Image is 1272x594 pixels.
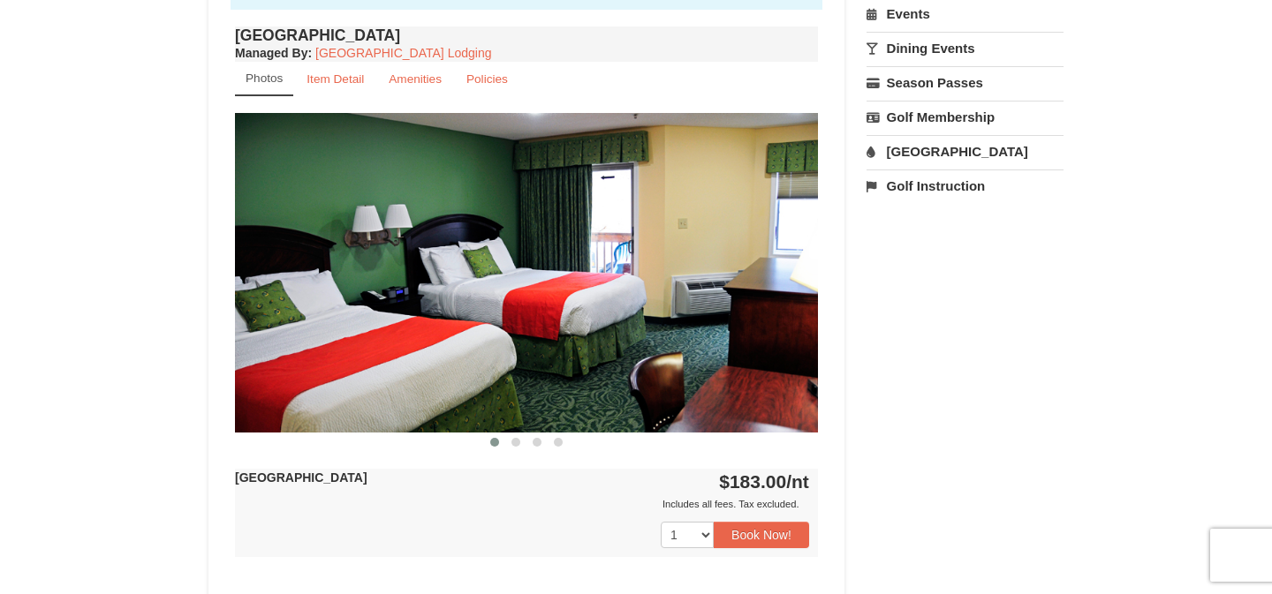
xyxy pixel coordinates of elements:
[719,471,809,492] strong: $183.00
[235,46,307,60] span: Managed By
[235,26,818,44] h4: [GEOGRAPHIC_DATA]
[235,470,367,485] strong: [GEOGRAPHIC_DATA]
[786,471,809,492] span: /nt
[246,71,283,85] small: Photos
[235,62,293,96] a: Photos
[867,135,1064,168] a: [GEOGRAPHIC_DATA]
[235,113,818,432] img: 18876286-41-233aa5f3.jpg
[867,32,1064,64] a: Dining Events
[714,522,809,548] button: Book Now!
[235,495,809,513] div: Includes all fees. Tax excluded.
[295,62,375,96] a: Item Detail
[867,66,1064,99] a: Season Passes
[389,72,442,86] small: Amenities
[455,62,519,96] a: Policies
[377,62,453,96] a: Amenities
[307,72,364,86] small: Item Detail
[466,72,508,86] small: Policies
[867,169,1064,202] a: Golf Instruction
[235,46,312,60] strong: :
[867,101,1064,133] a: Golf Membership
[315,46,491,60] a: [GEOGRAPHIC_DATA] Lodging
